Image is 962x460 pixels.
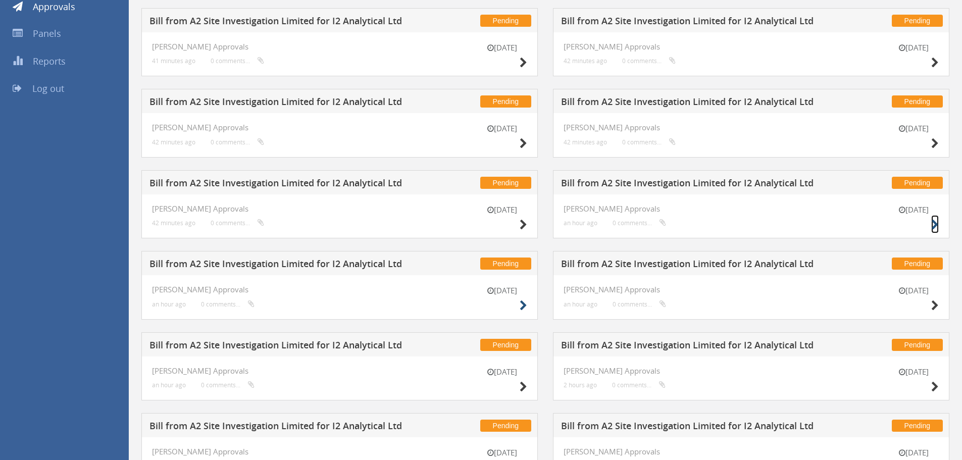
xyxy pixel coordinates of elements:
small: 0 comments... [211,219,264,227]
h5: Bill from A2 Site Investigation Limited for I2 Analytical Ltd [561,421,827,434]
h4: [PERSON_NAME] Approvals [564,123,939,132]
small: 0 comments... [201,381,255,389]
span: Pending [480,258,531,270]
small: [DATE] [888,367,939,377]
h4: [PERSON_NAME] Approvals [564,447,939,456]
small: 42 minutes ago [564,138,607,146]
span: Approvals [33,1,75,13]
h4: [PERSON_NAME] Approvals [152,205,527,213]
span: Pending [892,95,943,108]
h4: [PERSON_NAME] Approvals [152,447,527,456]
span: Pending [480,177,531,189]
small: an hour ago [152,381,186,389]
h5: Bill from A2 Site Investigation Limited for I2 Analytical Ltd [561,259,827,272]
small: 0 comments... [613,300,666,308]
h4: [PERSON_NAME] Approvals [152,42,527,51]
span: Log out [32,82,64,94]
h4: [PERSON_NAME] Approvals [152,367,527,375]
h5: Bill from A2 Site Investigation Limited for I2 Analytical Ltd [561,97,827,110]
small: 0 comments... [211,138,264,146]
h5: Bill from A2 Site Investigation Limited for I2 Analytical Ltd [149,421,416,434]
small: [DATE] [477,42,527,53]
span: Pending [892,339,943,351]
small: [DATE] [888,123,939,134]
span: Pending [480,95,531,108]
small: 0 comments... [211,57,264,65]
h5: Bill from A2 Site Investigation Limited for I2 Analytical Ltd [149,178,416,191]
h4: [PERSON_NAME] Approvals [564,367,939,375]
small: [DATE] [477,447,527,458]
h4: [PERSON_NAME] Approvals [564,205,939,213]
h5: Bill from A2 Site Investigation Limited for I2 Analytical Ltd [561,178,827,191]
span: Pending [892,15,943,27]
small: 2 hours ago [564,381,597,389]
small: [DATE] [477,205,527,215]
small: 0 comments... [201,300,255,308]
h5: Bill from A2 Site Investigation Limited for I2 Analytical Ltd [149,340,416,353]
h5: Bill from A2 Site Investigation Limited for I2 Analytical Ltd [561,340,827,353]
span: Reports [33,55,66,67]
small: 42 minutes ago [564,57,607,65]
span: Panels [33,27,61,39]
h4: [PERSON_NAME] Approvals [564,42,939,51]
small: 0 comments... [622,138,676,146]
h4: [PERSON_NAME] Approvals [152,285,527,294]
small: an hour ago [564,219,597,227]
h4: [PERSON_NAME] Approvals [152,123,527,132]
span: Pending [480,420,531,432]
small: 0 comments... [622,57,676,65]
small: 41 minutes ago [152,57,195,65]
h5: Bill from A2 Site Investigation Limited for I2 Analytical Ltd [561,16,827,29]
span: Pending [892,177,943,189]
h5: Bill from A2 Site Investigation Limited for I2 Analytical Ltd [149,97,416,110]
small: 0 comments... [613,219,666,227]
span: Pending [892,258,943,270]
h5: Bill from A2 Site Investigation Limited for I2 Analytical Ltd [149,259,416,272]
span: Pending [480,15,531,27]
small: [DATE] [888,285,939,296]
small: [DATE] [888,42,939,53]
small: an hour ago [564,300,597,308]
small: 0 comments... [612,381,666,389]
small: [DATE] [477,123,527,134]
small: [DATE] [888,205,939,215]
small: 42 minutes ago [152,138,195,146]
small: [DATE] [888,447,939,458]
span: Pending [480,339,531,351]
small: [DATE] [477,367,527,377]
small: [DATE] [477,285,527,296]
span: Pending [892,420,943,432]
small: 42 minutes ago [152,219,195,227]
small: an hour ago [152,300,186,308]
h4: [PERSON_NAME] Approvals [564,285,939,294]
h5: Bill from A2 Site Investigation Limited for I2 Analytical Ltd [149,16,416,29]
